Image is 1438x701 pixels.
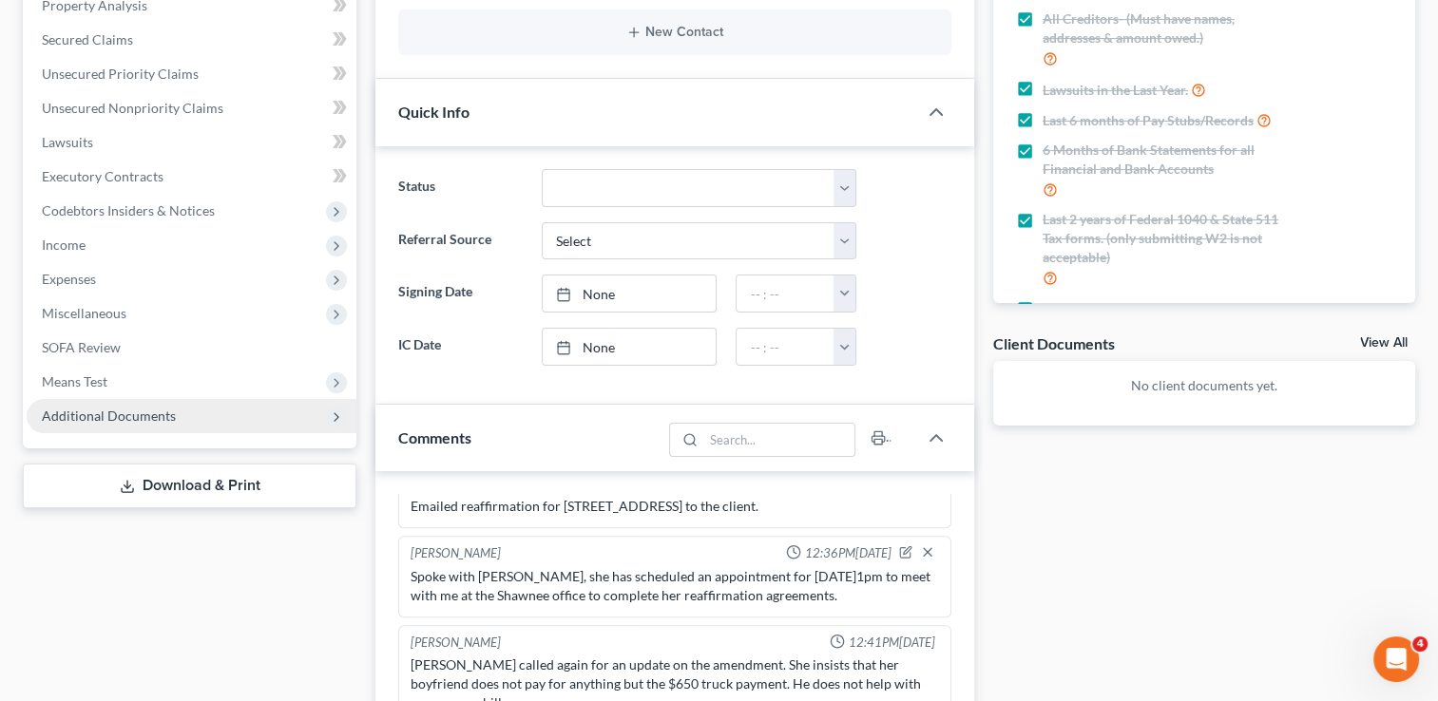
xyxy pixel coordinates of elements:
span: Last 2 years of Federal 1040 & State 511 Tax forms. (only submitting W2 is not acceptable) [1043,210,1294,267]
label: Referral Source [389,222,531,260]
span: 6 Months of Bank Statements for all Financial and Bank Accounts [1043,141,1294,179]
input: -- : -- [737,329,834,365]
span: Income [42,237,86,253]
a: Secured Claims [27,23,356,57]
span: Lawsuits [42,134,93,150]
span: All Creditors- (Must have names, addresses & amount owed.) [1043,9,1294,47]
input: Search... [703,424,854,456]
a: Executory Contracts [27,160,356,194]
span: Secured Claims [42,31,133,47]
span: Additional Documents [42,407,176,424]
a: Unsecured Priority Claims [27,57,356,91]
label: IC Date [389,328,531,366]
div: [PERSON_NAME] [411,634,501,652]
span: Last 6 months of Pay Stubs/Records [1043,111,1254,130]
iframe: Intercom live chat [1373,636,1419,682]
label: Status [389,169,531,207]
a: None [543,329,717,365]
span: Lawsuits in the Last Year. [1043,81,1188,100]
button: New Contact [413,25,936,40]
a: Download & Print [23,464,356,508]
label: Signing Date [389,275,531,313]
span: Unsecured Nonpriority Claims [42,100,223,116]
p: No client documents yet. [1008,376,1400,395]
span: Executory Contracts [42,168,163,184]
span: Unsecured Priority Claims [42,66,199,82]
span: Means Test [42,373,107,389]
div: [PERSON_NAME] [411,544,501,563]
div: Client Documents [993,333,1115,353]
a: Unsecured Nonpriority Claims [27,91,356,125]
span: Expenses [42,271,96,287]
span: Codebtors Insiders & Notices [42,202,215,218]
a: View All [1360,336,1408,350]
a: None [543,275,717,312]
span: 12:41PM[DATE] [849,634,935,652]
a: Lawsuits [27,125,356,160]
span: SOFA Review [42,339,121,355]
span: Real Property Deeds and Mortgages [1043,300,1254,319]
div: Emailed reaffirmation for [STREET_ADDRESS] to the client. [411,497,939,516]
input: -- : -- [737,275,834,312]
div: Spoke with [PERSON_NAME], she has scheduled an appointment for [DATE]1pm to meet with me at the S... [411,567,939,605]
span: 4 [1412,636,1428,652]
span: Quick Info [398,103,470,121]
span: Miscellaneous [42,305,126,321]
span: 12:36PM[DATE] [805,544,892,562]
span: Comments [398,428,471,446]
a: SOFA Review [27,331,356,365]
